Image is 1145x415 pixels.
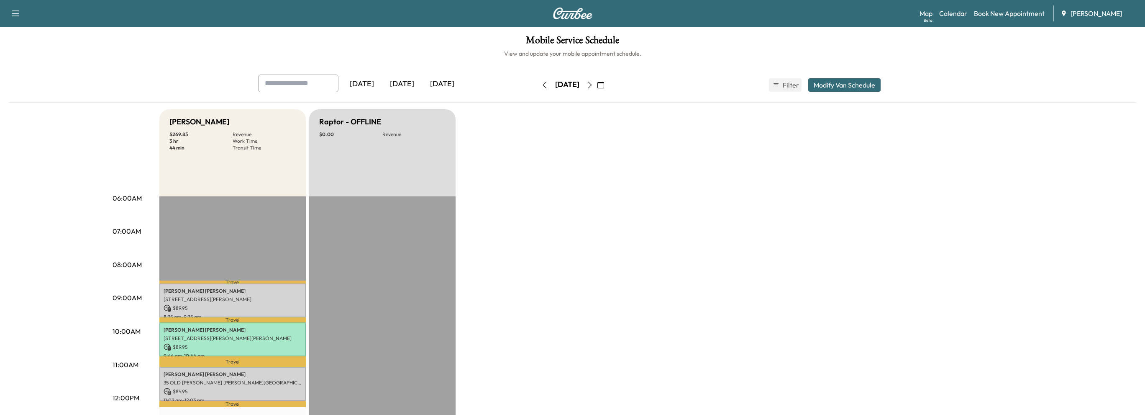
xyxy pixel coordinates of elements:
a: Calendar [939,8,967,18]
div: [DATE] [342,75,382,94]
p: Revenue [233,131,296,138]
div: [DATE] [382,75,422,94]
p: $ 89.95 [164,304,302,312]
p: 35 OLD [PERSON_NAME] [PERSON_NAME][GEOGRAPHIC_DATA], [GEOGRAPHIC_DATA], [GEOGRAPHIC_DATA] [164,379,302,386]
a: MapBeta [920,8,932,18]
p: Travel [159,401,306,407]
h5: Raptor - OFFLINE [319,116,381,128]
p: $ 0.00 [319,131,382,138]
p: $ 89.95 [164,388,302,395]
p: [PERSON_NAME] [PERSON_NAME] [164,371,302,378]
div: Beta [924,17,932,23]
p: $ 269.85 [169,131,233,138]
p: [PERSON_NAME] [PERSON_NAME] [164,288,302,294]
p: [PERSON_NAME] [PERSON_NAME] [164,327,302,333]
a: Book New Appointment [974,8,1045,18]
p: $ 89.95 [164,343,302,351]
p: Travel [159,281,306,284]
p: Travel [159,356,306,367]
p: 10:00AM [113,326,141,336]
p: 06:00AM [113,193,142,203]
h1: Mobile Service Schedule [8,35,1137,49]
p: Transit Time [233,144,296,151]
button: Filter [769,78,802,92]
p: [STREET_ADDRESS][PERSON_NAME] [164,296,302,303]
span: [PERSON_NAME] [1071,8,1122,18]
p: Work Time [233,138,296,144]
p: Travel [159,317,306,322]
p: 44 min [169,144,233,151]
p: 07:00AM [113,226,141,236]
p: 11:03 am - 12:03 pm [164,397,302,404]
p: 9:44 am - 10:44 am [164,353,302,359]
span: Filter [783,80,798,90]
p: 11:00AM [113,360,138,370]
div: [DATE] [422,75,462,94]
h6: View and update your mobile appointment schedule. [8,49,1137,58]
p: Revenue [382,131,446,138]
div: [DATE] [555,80,579,90]
p: [STREET_ADDRESS][PERSON_NAME][PERSON_NAME] [164,335,302,342]
img: Curbee Logo [553,8,593,19]
p: 8:35 am - 9:35 am [164,314,302,320]
p: 3 hr [169,138,233,144]
p: 09:00AM [113,293,142,303]
p: 12:00PM [113,393,139,403]
button: Modify Van Schedule [808,78,881,92]
p: 08:00AM [113,260,142,270]
h5: [PERSON_NAME] [169,116,229,128]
